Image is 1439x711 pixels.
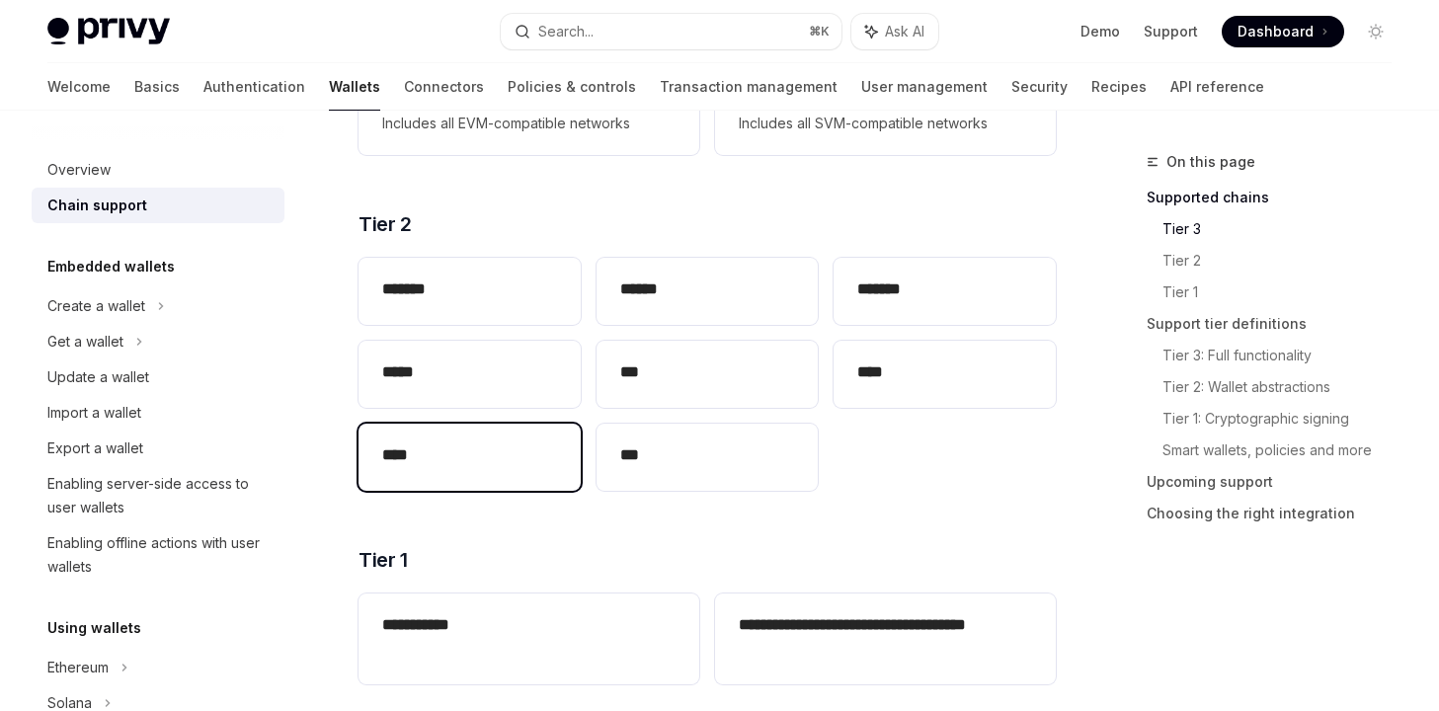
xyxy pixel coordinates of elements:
button: Search...⌘K [501,14,841,49]
div: Create a wallet [47,294,145,318]
a: Choosing the right integration [1147,498,1407,529]
div: Overview [47,158,111,182]
a: Enabling server-side access to user wallets [32,466,284,525]
a: Security [1011,63,1068,111]
span: On this page [1166,150,1255,174]
a: Wallets [329,63,380,111]
a: Update a wallet [32,359,284,395]
a: Support [1144,22,1198,41]
span: Dashboard [1238,22,1314,41]
a: Authentication [203,63,305,111]
div: Export a wallet [47,436,143,460]
a: Support tier definitions [1147,308,1407,340]
span: Includes all SVM-compatible networks [739,112,1032,135]
div: Enabling offline actions with user wallets [47,531,273,579]
a: Supported chains [1147,182,1407,213]
a: Tier 2: Wallet abstractions [1162,371,1407,403]
a: Demo [1080,22,1120,41]
h5: Embedded wallets [47,255,175,278]
a: Chain support [32,188,284,223]
span: Includes all EVM-compatible networks [382,112,676,135]
a: Policies & controls [508,63,636,111]
a: Tier 3 [1162,213,1407,245]
button: Toggle dark mode [1360,16,1392,47]
a: User management [861,63,988,111]
span: Tier 1 [359,546,407,574]
a: Welcome [47,63,111,111]
a: API reference [1170,63,1264,111]
a: Recipes [1091,63,1147,111]
h5: Using wallets [47,616,141,640]
a: Dashboard [1222,16,1344,47]
a: Enabling offline actions with user wallets [32,525,284,585]
a: Upcoming support [1147,466,1407,498]
div: Get a wallet [47,330,123,354]
img: light logo [47,18,170,45]
div: Search... [538,20,594,43]
a: Transaction management [660,63,838,111]
a: Tier 2 [1162,245,1407,276]
div: Chain support [47,194,147,217]
span: Ask AI [885,22,924,41]
div: Import a wallet [47,401,141,425]
a: Tier 1: Cryptographic signing [1162,403,1407,434]
a: Tier 1 [1162,276,1407,308]
a: Tier 3: Full functionality [1162,340,1407,371]
span: Tier 2 [359,210,411,238]
div: Ethereum [47,656,109,679]
div: Update a wallet [47,365,149,389]
a: Connectors [404,63,484,111]
a: Import a wallet [32,395,284,431]
a: Basics [134,63,180,111]
a: Overview [32,152,284,188]
span: ⌘ K [809,24,830,39]
a: Smart wallets, policies and more [1162,434,1407,466]
button: Ask AI [851,14,938,49]
div: Enabling server-side access to user wallets [47,472,273,519]
a: Export a wallet [32,431,284,466]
